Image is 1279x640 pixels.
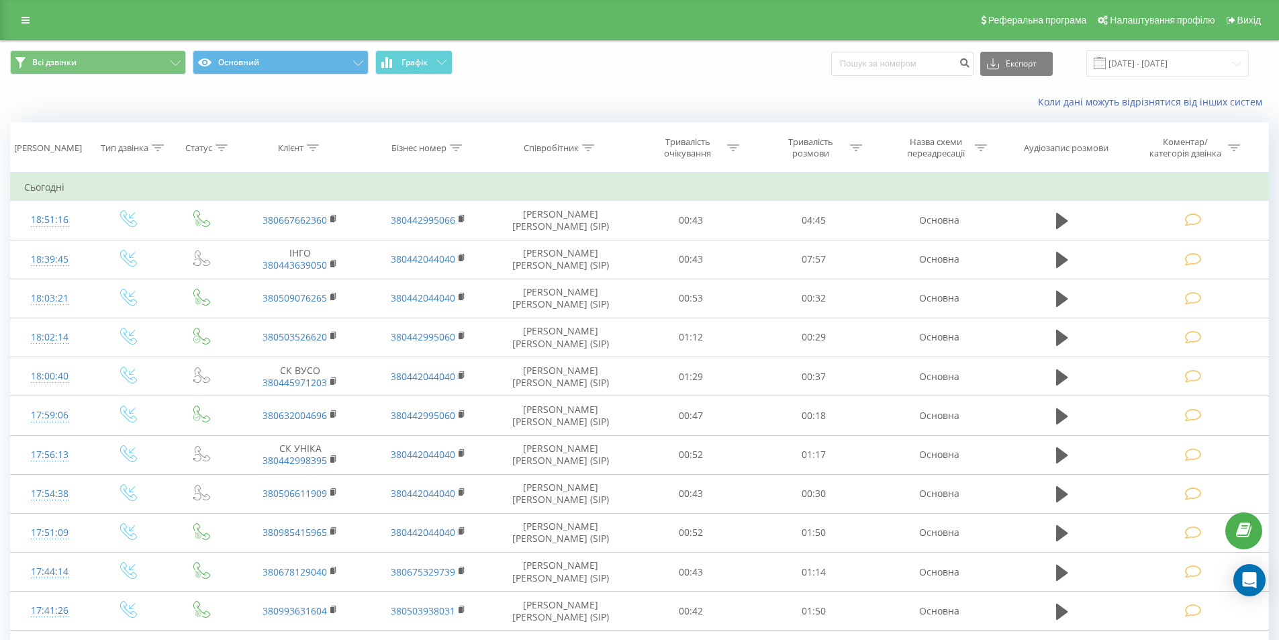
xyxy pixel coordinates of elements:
td: Основна [875,435,1002,474]
td: 07:57 [753,240,875,279]
span: Всі дзвінки [32,57,77,68]
a: 380442044040 [391,448,455,461]
td: [PERSON_NAME] [PERSON_NAME] (SIP) [492,201,630,240]
td: Основна [875,240,1002,279]
a: 380667662360 [263,214,327,226]
div: 18:00:40 [24,363,76,390]
div: Тривалість розмови [775,136,847,159]
div: 18:03:21 [24,285,76,312]
td: [PERSON_NAME] [PERSON_NAME] (SIP) [492,357,630,396]
div: 17:44:14 [24,559,76,585]
td: 00:32 [753,279,875,318]
div: Співробітник [524,142,579,154]
div: Бізнес номер [391,142,446,154]
div: 17:59:06 [24,402,76,428]
a: 380442995060 [391,409,455,422]
td: Основна [875,201,1002,240]
div: 18:39:45 [24,246,76,273]
a: 380678129040 [263,565,327,578]
div: Open Intercom Messenger [1233,564,1266,596]
div: Статус [185,142,212,154]
td: 01:17 [753,435,875,474]
td: [PERSON_NAME] [PERSON_NAME] (SIP) [492,318,630,357]
input: Пошук за номером [831,52,974,76]
div: Коментар/категорія дзвінка [1146,136,1225,159]
a: 380503526620 [263,330,327,343]
div: [PERSON_NAME] [14,142,82,154]
td: 01:29 [630,357,753,396]
td: [PERSON_NAME] [PERSON_NAME] (SIP) [492,592,630,631]
td: 00:43 [630,553,753,592]
button: Всі дзвінки [10,50,186,75]
a: 380442044040 [391,291,455,304]
td: 00:42 [630,592,753,631]
td: 00:30 [753,474,875,513]
td: 01:14 [753,553,875,592]
div: Клієнт [278,142,303,154]
button: Основний [193,50,369,75]
td: Основна [875,592,1002,631]
td: [PERSON_NAME] [PERSON_NAME] (SIP) [492,240,630,279]
td: 00:52 [630,435,753,474]
a: 380985415965 [263,526,327,539]
td: 00:43 [630,240,753,279]
td: Основна [875,553,1002,592]
a: 380442995060 [391,330,455,343]
td: 00:43 [630,474,753,513]
td: СК УНІКА [236,435,364,474]
a: 380442044040 [391,253,455,265]
div: Тривалість очікування [652,136,724,159]
td: 00:43 [630,201,753,240]
a: 380506611909 [263,487,327,500]
td: 00:29 [753,318,875,357]
td: 00:37 [753,357,875,396]
a: 380445971203 [263,376,327,389]
span: Налаштування профілю [1110,15,1215,26]
a: 380509076265 [263,291,327,304]
a: 380442044040 [391,526,455,539]
td: Основна [875,357,1002,396]
div: Тип дзвінка [101,142,148,154]
div: 18:02:14 [24,324,76,351]
span: Вихід [1237,15,1261,26]
td: Сьогодні [11,174,1269,201]
td: Основна [875,513,1002,552]
a: 380443639050 [263,259,327,271]
a: 380442044040 [391,487,455,500]
a: Коли дані можуть відрізнятися вiд інших систем [1038,95,1269,108]
td: 00:18 [753,396,875,435]
td: Основна [875,318,1002,357]
div: 18:51:16 [24,207,76,233]
td: ІНГО [236,240,364,279]
td: Основна [875,474,1002,513]
td: 00:47 [630,396,753,435]
div: 17:54:38 [24,481,76,507]
td: [PERSON_NAME] [PERSON_NAME] (SIP) [492,513,630,552]
a: 380993631604 [263,604,327,617]
div: 17:56:13 [24,442,76,468]
button: Графік [375,50,453,75]
td: 01:50 [753,592,875,631]
span: Реферальна програма [988,15,1087,26]
a: 380675329739 [391,565,455,578]
span: Графік [401,58,428,67]
td: [PERSON_NAME] [PERSON_NAME] (SIP) [492,474,630,513]
td: Основна [875,396,1002,435]
td: Основна [875,279,1002,318]
div: Назва схеми переадресації [900,136,972,159]
td: 01:12 [630,318,753,357]
a: 380632004696 [263,409,327,422]
td: [PERSON_NAME] [PERSON_NAME] (SIP) [492,279,630,318]
td: 00:53 [630,279,753,318]
td: 01:50 [753,513,875,552]
td: СК ВУСО [236,357,364,396]
td: [PERSON_NAME] [PERSON_NAME] (SIP) [492,396,630,435]
td: 04:45 [753,201,875,240]
a: 380503938031 [391,604,455,617]
td: [PERSON_NAME] [PERSON_NAME] (SIP) [492,435,630,474]
a: 380442998395 [263,454,327,467]
div: 17:41:26 [24,598,76,624]
button: Експорт [980,52,1053,76]
a: 380442044040 [391,370,455,383]
div: Аудіозапис розмови [1024,142,1108,154]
